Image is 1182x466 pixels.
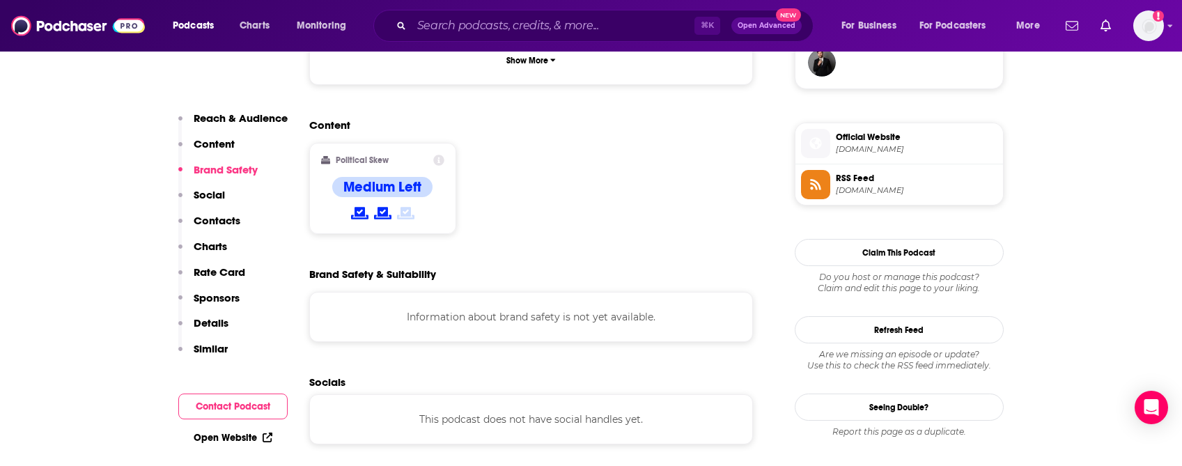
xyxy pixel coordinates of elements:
[173,16,214,36] span: Podcasts
[795,349,1004,371] div: Are we missing an episode or update? Use this to check the RSS feed immediately.
[309,267,436,281] h2: Brand Safety & Suitability
[795,394,1004,421] a: Seeing Double?
[808,49,836,77] img: JohirMia
[178,316,228,342] button: Details
[506,56,548,65] p: Show More
[194,137,235,150] p: Content
[776,8,801,22] span: New
[1133,10,1164,41] img: User Profile
[178,265,245,291] button: Rate Card
[336,155,389,165] h2: Political Skew
[194,316,228,329] p: Details
[795,272,1004,294] div: Claim and edit this page to your liking.
[832,15,914,37] button: open menu
[910,15,1006,37] button: open menu
[194,188,225,201] p: Social
[387,10,827,42] div: Search podcasts, credits, & more...
[194,432,272,444] a: Open Website
[194,265,245,279] p: Rate Card
[194,291,240,304] p: Sponsors
[194,342,228,355] p: Similar
[1153,10,1164,22] svg: Add a profile image
[412,15,694,37] input: Search podcasts, credits, & more...
[801,129,997,158] a: Official Website[DOMAIN_NAME]
[321,47,742,73] button: Show More
[194,240,227,253] p: Charts
[178,240,227,265] button: Charts
[194,163,258,176] p: Brand Safety
[178,342,228,368] button: Similar
[178,291,240,317] button: Sponsors
[795,239,1004,266] button: Claim This Podcast
[841,16,896,36] span: For Business
[1006,15,1057,37] button: open menu
[795,426,1004,437] div: Report this page as a duplicate.
[178,111,288,137] button: Reach & Audience
[163,15,232,37] button: open menu
[178,394,288,419] button: Contact Podcast
[178,214,240,240] button: Contacts
[309,292,754,342] div: Information about brand safety is not yet available.
[287,15,364,37] button: open menu
[178,163,258,189] button: Brand Safety
[1095,14,1117,38] a: Show notifications dropdown
[919,16,986,36] span: For Podcasters
[795,316,1004,343] button: Refresh Feed
[731,17,802,34] button: Open AdvancedNew
[795,272,1004,283] span: Do you host or manage this podcast?
[343,178,421,196] h4: Medium Left
[836,131,997,143] span: Official Website
[836,185,997,196] span: omnycontent.com
[194,214,240,227] p: Contacts
[178,188,225,214] button: Social
[309,375,754,389] h2: Socials
[836,172,997,185] span: RSS Feed
[240,16,270,36] span: Charts
[1016,16,1040,36] span: More
[836,144,997,155] span: iheart.com
[801,170,997,199] a: RSS Feed[DOMAIN_NAME]
[309,118,742,132] h2: Content
[11,13,145,39] img: Podchaser - Follow, Share and Rate Podcasts
[1135,391,1168,424] div: Open Intercom Messenger
[1060,14,1084,38] a: Show notifications dropdown
[1133,10,1164,41] button: Show profile menu
[178,137,235,163] button: Content
[738,22,795,29] span: Open Advanced
[231,15,278,37] a: Charts
[194,111,288,125] p: Reach & Audience
[1133,10,1164,41] span: Logged in as inkhouseNYC
[694,17,720,35] span: ⌘ K
[297,16,346,36] span: Monitoring
[309,394,754,444] div: This podcast does not have social handles yet.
